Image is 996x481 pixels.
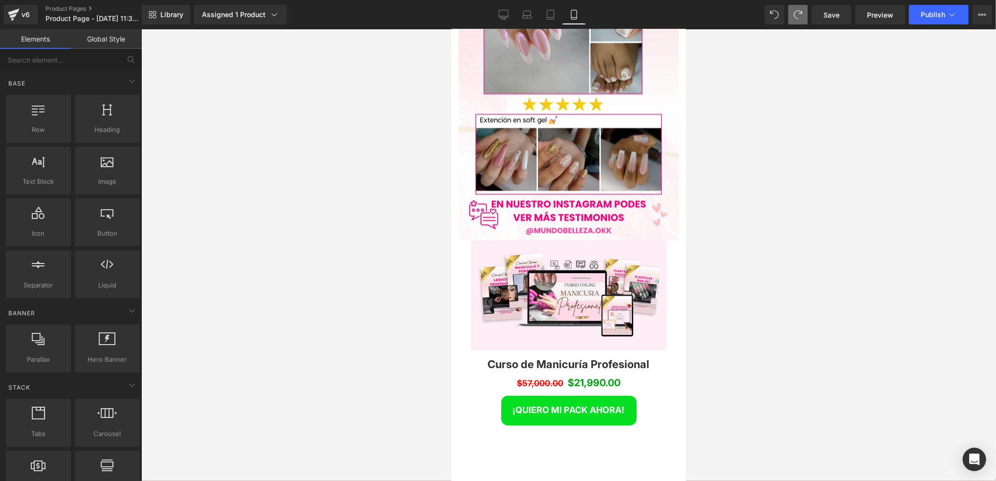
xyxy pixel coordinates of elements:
div: Open Intercom Messenger [963,448,986,471]
span: Icon [9,228,68,239]
span: Row [9,125,68,135]
div: v6 [20,8,32,21]
span: Button [78,228,137,239]
span: ¡QUIERO MI PACK AHORA! [62,376,174,386]
a: Global Style [71,29,142,49]
span: Hero Banner [78,354,137,365]
a: Product Pages [45,5,158,13]
button: ¡QUIERO MI PACK AHORA! [50,367,185,396]
span: Carousel [78,429,137,439]
div: Assigned 1 Product [202,10,279,20]
span: $21,990.00 [116,346,169,362]
a: Mobile [562,5,586,24]
span: Text Block [9,176,68,187]
span: Library [160,10,183,19]
span: Liquid [78,280,137,290]
span: Product Page - [DATE] 11:38:37 [45,15,139,22]
button: Undo [765,5,784,24]
a: New Library [142,5,190,24]
span: Tabs [9,429,68,439]
a: Desktop [492,5,515,24]
span: Stack [7,383,31,392]
a: Preview [855,5,905,24]
a: Curso de Manicuría Profesional [37,329,199,342]
span: Parallax [9,354,68,365]
span: Preview [867,10,893,20]
span: Separator [9,280,68,290]
a: Tablet [539,5,562,24]
button: More [973,5,992,24]
button: Publish [909,5,969,24]
span: Heading [78,125,137,135]
span: Base [7,79,26,88]
span: Publish [921,11,945,19]
span: Save [823,10,840,20]
span: Banner [7,308,36,318]
span: $57,000.00 [66,350,112,359]
span: Image [78,176,137,187]
a: v6 [4,5,38,24]
button: Redo [788,5,808,24]
a: Laptop [515,5,539,24]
